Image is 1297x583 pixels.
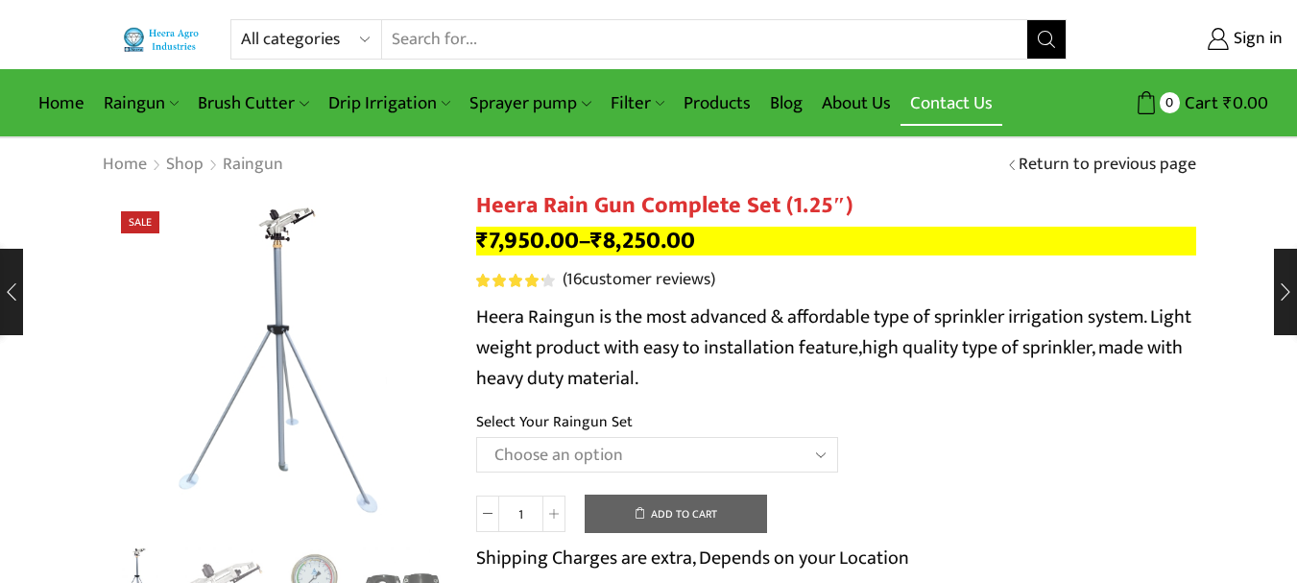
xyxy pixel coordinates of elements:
nav: Breadcrumb [102,153,284,178]
span: ₹ [476,221,489,260]
a: 0 Cart ₹0.00 [1086,85,1268,121]
span: ₹ [1223,88,1233,118]
input: Product quantity [499,496,542,532]
a: (16customer reviews) [563,268,715,293]
p: – [476,227,1196,255]
p: Shipping Charges are extra, Depends on your Location [476,543,909,573]
a: Home [102,153,148,178]
input: Search for... [382,20,1026,59]
span: Sign in [1229,27,1283,52]
button: Add to cart [585,495,767,533]
a: Filter [601,81,674,126]
div: Rated 4.38 out of 5 [476,274,554,287]
span: 16 [566,265,582,294]
button: Search button [1027,20,1066,59]
a: Raingun [222,153,284,178]
a: Products [674,81,760,126]
span: Cart [1180,90,1218,116]
span: 0 [1160,92,1180,112]
a: About Us [812,81,901,126]
bdi: 8,250.00 [590,221,695,260]
a: Sprayer pump [460,81,600,126]
bdi: 7,950.00 [476,221,579,260]
bdi: 0.00 [1223,88,1268,118]
a: Home [29,81,94,126]
p: Heera Raingun is the most advanced & affordable type of sprinkler irrigation system. Light weight... [476,302,1196,394]
a: Blog [760,81,812,126]
span: 16 [476,274,558,287]
a: Brush Cutter [188,81,318,126]
label: Select Your Raingun Set [476,411,633,433]
a: Contact Us [901,81,1002,126]
span: ₹ [590,221,603,260]
span: Rated out of 5 based on customer ratings [476,274,544,287]
a: Raingun [94,81,188,126]
span: Sale [121,211,159,233]
div: 1 / 5 [102,192,447,538]
a: Sign in [1095,22,1283,57]
a: Drip Irrigation [319,81,460,126]
a: Shop [165,153,204,178]
h1: Heera Rain Gun Complete Set (1.25″) [476,192,1196,220]
a: Return to previous page [1019,153,1196,178]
